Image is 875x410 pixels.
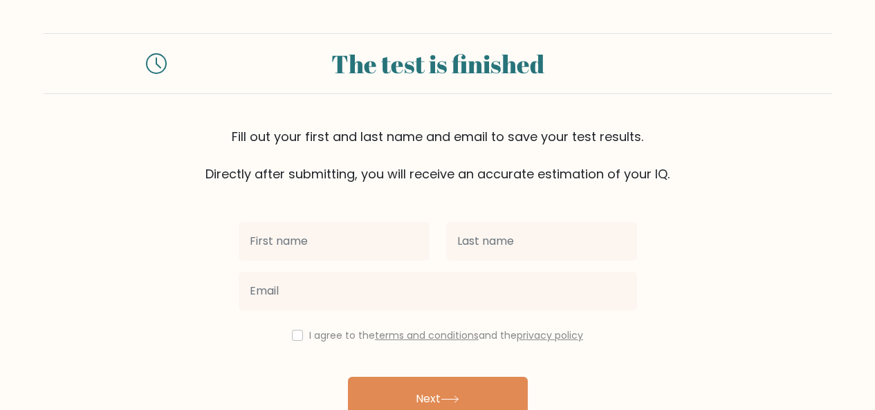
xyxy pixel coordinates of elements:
[183,45,692,82] div: The test is finished
[375,328,479,342] a: terms and conditions
[517,328,583,342] a: privacy policy
[309,328,583,342] label: I agree to the and the
[239,222,430,261] input: First name
[239,272,637,310] input: Email
[44,127,832,183] div: Fill out your first and last name and email to save your test results. Directly after submitting,...
[446,222,637,261] input: Last name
